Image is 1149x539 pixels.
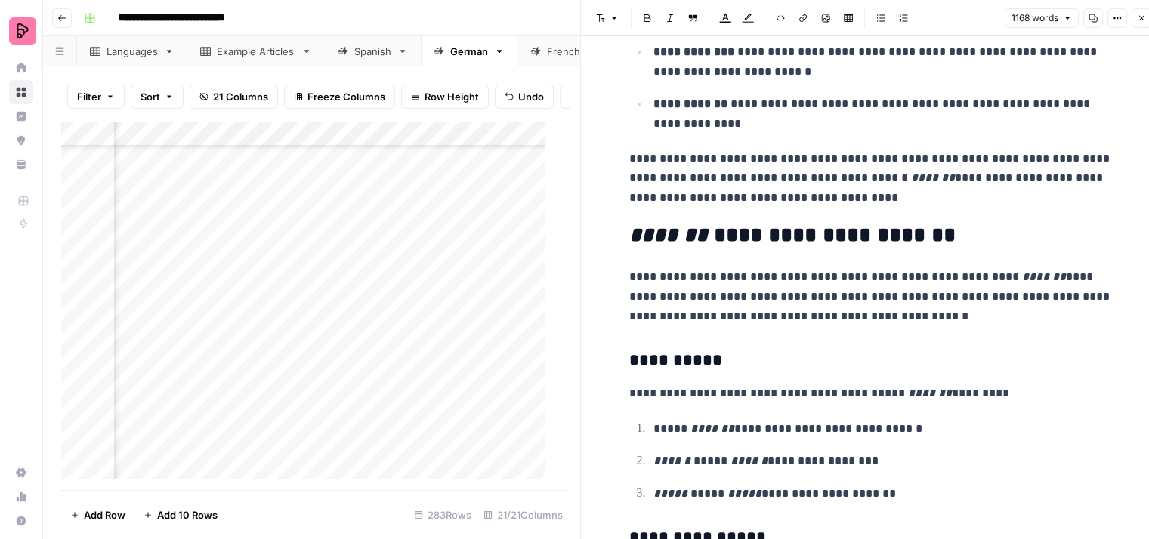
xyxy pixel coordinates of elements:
span: Filter [77,89,101,104]
a: Settings [9,460,33,485]
span: Freeze Columns [307,89,385,104]
div: Example Articles [217,44,295,59]
a: Home [9,56,33,80]
div: Spanish [354,44,391,59]
a: French [517,36,610,66]
a: Opportunities [9,128,33,152]
span: 1168 words [1012,11,1058,25]
a: Usage [9,485,33,509]
span: Add Row [84,507,125,522]
a: Spanish [325,36,421,66]
img: Preply Logo [9,17,36,45]
button: Help + Support [9,509,33,533]
button: Workspace: Preply [9,12,33,50]
button: Filter [67,85,125,109]
div: French [547,44,581,59]
span: Undo [518,89,544,104]
span: Add 10 Rows [157,507,218,522]
button: Sort [131,85,184,109]
a: Languages [77,36,187,66]
div: 21/21 Columns [477,503,569,527]
div: 283 Rows [408,503,477,527]
span: Row Height [425,89,479,104]
div: Languages [107,44,158,59]
span: 21 Columns [213,89,268,104]
button: 21 Columns [190,85,278,109]
button: Freeze Columns [284,85,395,109]
a: Insights [9,104,33,128]
button: 1168 words [1005,8,1079,28]
span: Sort [141,89,160,104]
a: Browse [9,80,33,104]
button: Add Row [61,503,134,527]
a: Example Articles [187,36,325,66]
button: Add 10 Rows [134,503,227,527]
a: German [421,36,517,66]
div: German [450,44,488,59]
button: Row Height [401,85,489,109]
a: Your Data [9,152,33,177]
button: Undo [495,85,554,109]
